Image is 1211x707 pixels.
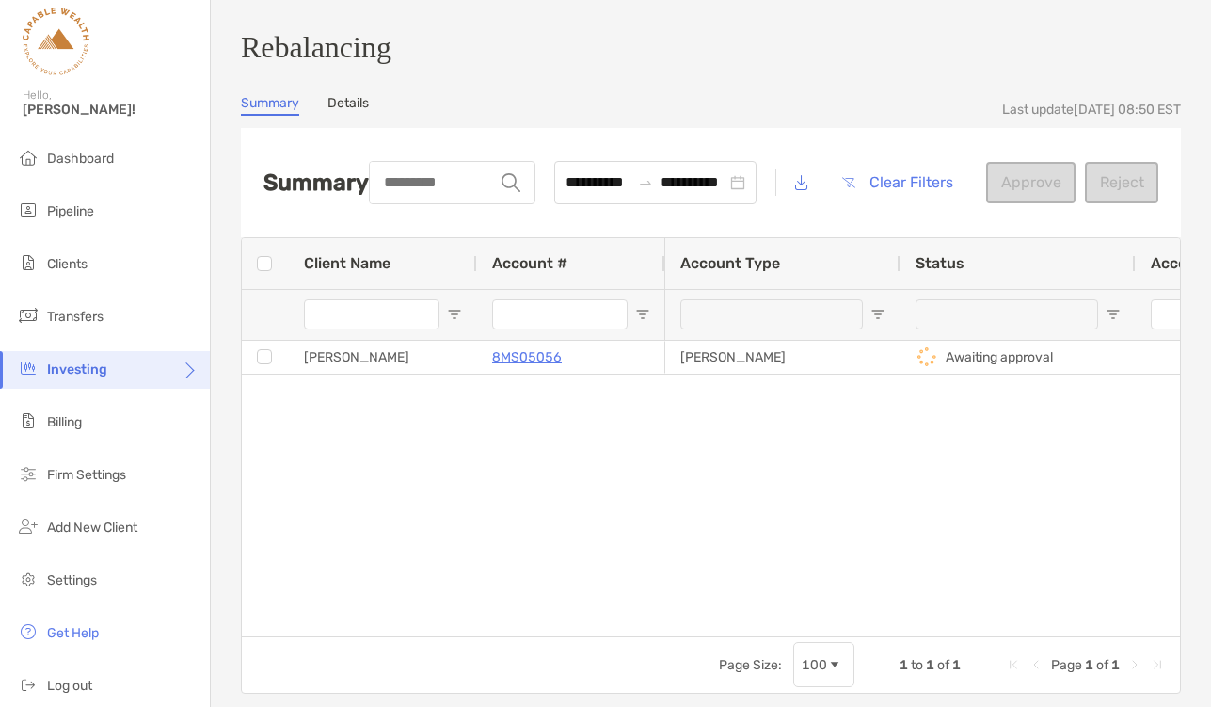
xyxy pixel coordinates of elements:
[492,299,628,329] input: Account # Filter Input
[926,657,934,673] span: 1
[47,520,137,536] span: Add New Client
[665,341,900,374] div: [PERSON_NAME]
[827,162,967,203] button: Clear Filters
[304,299,439,329] input: Client Name Filter Input
[47,203,94,219] span: Pipeline
[793,642,854,687] div: Page Size
[47,572,97,588] span: Settings
[447,307,462,322] button: Open Filter Menu
[916,254,964,272] span: Status
[47,256,88,272] span: Clients
[638,175,653,190] span: to
[1051,657,1082,673] span: Page
[638,175,653,190] span: swap-right
[47,362,107,378] span: Investing
[1028,657,1044,672] div: Previous Page
[17,357,40,379] img: investing icon
[17,410,40,432] img: billing icon
[916,345,938,368] img: icon status
[719,657,782,673] div: Page Size:
[946,345,1053,369] p: Awaiting approval
[1127,657,1142,672] div: Next Page
[502,173,520,192] img: input icon
[635,307,650,322] button: Open Filter Menu
[47,309,104,325] span: Transfers
[17,462,40,485] img: firm-settings icon
[47,678,92,694] span: Log out
[23,102,199,118] span: [PERSON_NAME]!
[289,341,477,374] div: [PERSON_NAME]
[1006,657,1021,672] div: First Page
[1002,102,1181,118] div: Last update [DATE] 08:50 EST
[17,199,40,221] img: pipeline icon
[304,254,390,272] span: Client Name
[23,8,89,75] img: Zoe Logo
[492,345,562,369] a: 8MS05056
[1106,307,1121,322] button: Open Filter Menu
[17,146,40,169] img: dashboard icon
[1085,657,1093,673] span: 1
[17,673,40,696] img: logout icon
[47,151,114,167] span: Dashboard
[263,169,369,196] h2: Summary
[842,177,855,188] img: button icon
[47,467,126,483] span: Firm Settings
[870,307,885,322] button: Open Filter Menu
[17,251,40,274] img: clients icon
[900,657,908,673] span: 1
[802,657,827,673] div: 100
[1096,657,1108,673] span: of
[47,625,99,641] span: Get Help
[17,568,40,590] img: settings icon
[1111,657,1120,673] span: 1
[937,657,949,673] span: of
[17,515,40,538] img: add_new_client icon
[1150,657,1165,672] div: Last Page
[17,304,40,327] img: transfers icon
[952,657,961,673] span: 1
[680,254,780,272] span: Account Type
[241,95,299,116] a: Summary
[17,620,40,643] img: get-help icon
[492,254,567,272] span: Account #
[327,95,369,116] a: Details
[911,657,923,673] span: to
[241,30,1181,65] h3: Rebalancing
[47,414,82,430] span: Billing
